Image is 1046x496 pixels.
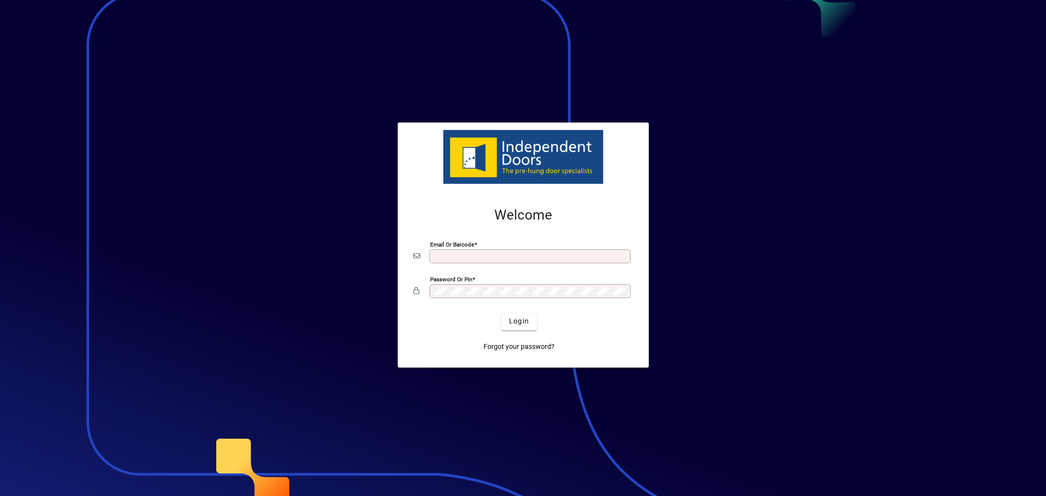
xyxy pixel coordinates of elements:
[480,338,559,356] a: Forgot your password?
[430,275,472,282] mat-label: Password or Pin
[430,241,474,248] mat-label: Email or Barcode
[501,313,537,330] button: Login
[509,316,529,326] span: Login
[484,342,555,352] span: Forgot your password?
[413,207,633,223] h2: Welcome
